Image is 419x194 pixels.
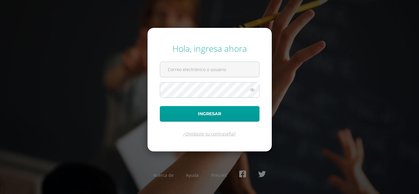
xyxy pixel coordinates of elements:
[211,172,227,178] a: Presskit
[160,106,259,122] button: Ingresar
[153,172,174,178] a: Acerca de
[160,62,259,77] input: Correo electrónico o usuario
[186,172,199,178] a: Ayuda
[160,43,259,54] div: Hola, ingresa ahora
[183,131,236,137] a: ¿Olvidaste tu contraseña?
